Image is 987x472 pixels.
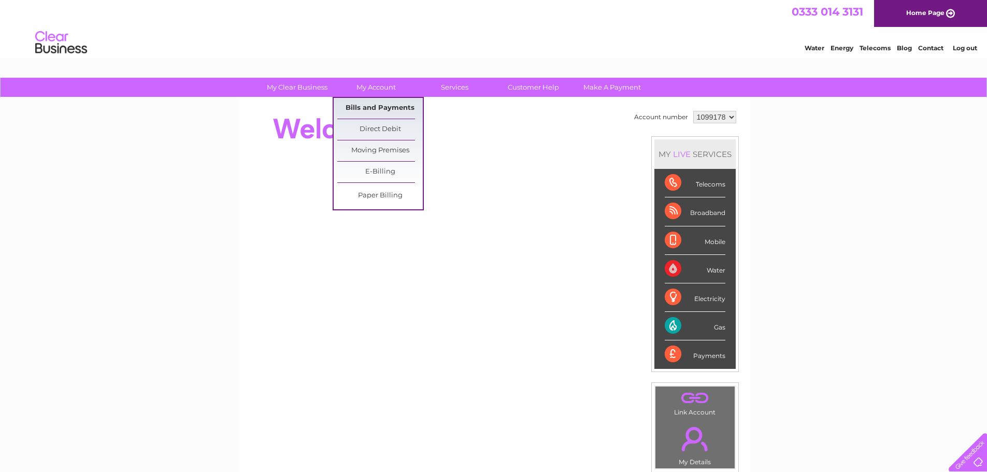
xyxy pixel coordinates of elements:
[333,78,419,97] a: My Account
[412,78,497,97] a: Services
[491,78,576,97] a: Customer Help
[254,78,340,97] a: My Clear Business
[831,44,853,52] a: Energy
[665,255,725,283] div: Water
[337,162,423,182] a: E-Billing
[35,27,88,59] img: logo.png
[665,197,725,226] div: Broadband
[655,418,735,469] td: My Details
[665,283,725,312] div: Electricity
[249,6,739,50] div: Clear Business is a trading name of Verastar Limited (registered in [GEOGRAPHIC_DATA] No. 3667643...
[805,44,824,52] a: Water
[860,44,891,52] a: Telecoms
[337,185,423,206] a: Paper Billing
[665,169,725,197] div: Telecoms
[953,44,977,52] a: Log out
[654,139,736,169] div: MY SERVICES
[632,108,691,126] td: Account number
[671,149,693,159] div: LIVE
[655,386,735,419] td: Link Account
[665,312,725,340] div: Gas
[569,78,655,97] a: Make A Payment
[665,340,725,368] div: Payments
[337,119,423,140] a: Direct Debit
[337,140,423,161] a: Moving Premises
[897,44,912,52] a: Blog
[658,421,732,457] a: .
[918,44,943,52] a: Contact
[337,98,423,119] a: Bills and Payments
[665,226,725,255] div: Mobile
[658,389,732,407] a: .
[792,5,863,18] a: 0333 014 3131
